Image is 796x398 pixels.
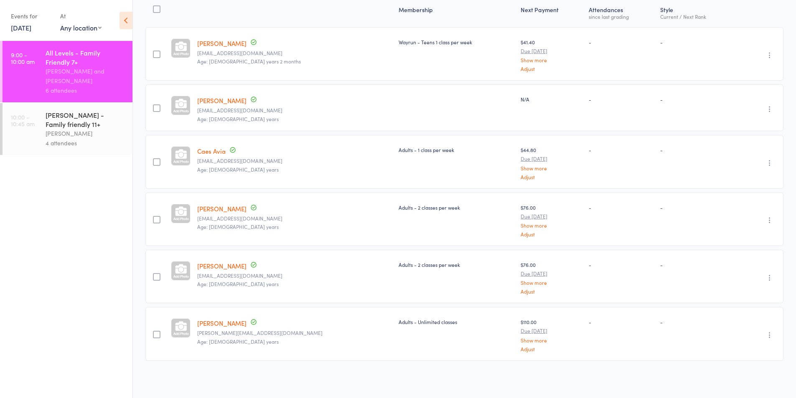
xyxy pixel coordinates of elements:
[197,50,392,56] small: jaybwm@gmail.com
[521,223,582,228] a: Show more
[197,115,279,122] span: Age: [DEMOGRAPHIC_DATA] years
[517,1,585,23] div: Next Payment
[657,1,737,23] div: Style
[197,58,301,65] span: Age: [DEMOGRAPHIC_DATA] years 2 months
[521,156,582,162] small: Due [DATE]
[660,96,734,103] div: -
[589,38,654,46] div: -
[399,318,514,325] div: Adults - Unlimited classes
[521,337,582,343] a: Show more
[521,261,582,294] div: $76.00
[521,57,582,63] a: Show more
[660,146,734,153] div: -
[521,38,582,71] div: $41.40
[46,66,125,86] div: [PERSON_NAME] and [PERSON_NAME]
[521,213,582,219] small: Due [DATE]
[521,280,582,285] a: Show more
[46,48,125,66] div: All Levels - Family Friendly 7+
[521,48,582,54] small: Due [DATE]
[3,103,132,155] a: 10:00 -10:45 am[PERSON_NAME] - Family friendly 11+[PERSON_NAME]4 attendees
[521,96,582,103] div: N/A
[60,23,102,32] div: Any location
[585,1,657,23] div: Atten­dances
[197,107,392,113] small: philmcevoy@yahoo.com.au
[399,204,514,211] div: Adults - 2 classes per week
[521,289,582,294] a: Adjust
[197,273,392,279] small: karli.a@me.com
[11,51,35,65] time: 9:00 - 10:00 am
[197,158,392,164] small: karli.a@me.com
[11,9,52,23] div: Events for
[46,110,125,129] div: [PERSON_NAME] - Family friendly 11+
[46,86,125,95] div: 6 attendees
[589,96,654,103] div: -
[197,261,247,270] a: [PERSON_NAME]
[521,346,582,352] a: Adjust
[11,23,31,32] a: [DATE]
[399,38,514,46] div: Wayrun - Teens 1 class per week
[521,165,582,171] a: Show more
[197,223,279,230] span: Age: [DEMOGRAPHIC_DATA] years
[521,146,582,179] div: $44.80
[521,271,582,276] small: Due [DATE]
[399,146,514,153] div: Adults - 1 class per week
[660,38,734,46] div: -
[660,318,734,325] div: -
[589,204,654,211] div: -
[521,204,582,237] div: $76.00
[197,319,247,327] a: [PERSON_NAME]
[521,318,582,351] div: $110.00
[589,14,654,19] div: since last grading
[197,330,392,336] small: evangelista.michelle1987@gmail.com
[521,328,582,334] small: Due [DATE]
[589,318,654,325] div: -
[197,96,247,105] a: [PERSON_NAME]
[3,41,132,102] a: 9:00 -10:00 amAll Levels - Family Friendly 7+[PERSON_NAME] and [PERSON_NAME]6 attendees
[660,204,734,211] div: -
[197,215,392,221] small: ilyath@hotmail.com
[660,261,734,268] div: -
[46,129,125,138] div: [PERSON_NAME]
[197,280,279,287] span: Age: [DEMOGRAPHIC_DATA] years
[197,338,279,345] span: Age: [DEMOGRAPHIC_DATA] years
[521,66,582,71] a: Adjust
[60,9,102,23] div: At
[11,114,35,127] time: 10:00 - 10:45 am
[46,138,125,148] div: 4 attendees
[589,261,654,268] div: -
[589,146,654,153] div: -
[197,204,247,213] a: [PERSON_NAME]
[521,174,582,180] a: Adjust
[197,39,247,48] a: [PERSON_NAME]
[197,147,226,155] a: Caes Avia
[197,166,279,173] span: Age: [DEMOGRAPHIC_DATA] years
[395,1,517,23] div: Membership
[399,261,514,268] div: Adults - 2 classes per week
[521,231,582,237] a: Adjust
[660,14,734,19] div: Current / Next Rank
